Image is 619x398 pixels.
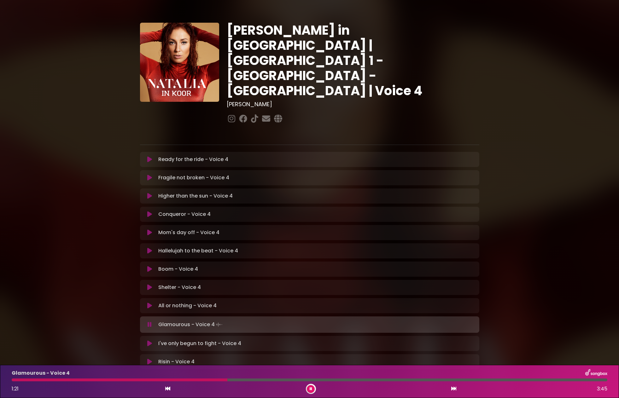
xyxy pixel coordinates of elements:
p: Glamourous - Voice 4 [158,320,224,329]
img: waveform4.gif [215,320,224,329]
span: 1:21 [12,385,19,392]
p: Glamourous - Voice 4 [12,369,70,377]
span: 3:45 [597,385,607,393]
p: Ready for the ride - Voice 4 [158,156,228,163]
img: songbox-logo-white.png [585,369,607,377]
img: YTVS25JmS9CLUqXqkEhs [140,23,219,102]
p: Conqueror - Voice 4 [158,211,211,218]
p: Hallelujah to the beat - Voice 4 [158,247,238,255]
p: Shelter - Voice 4 [158,284,201,291]
h3: [PERSON_NAME] [227,101,479,108]
h1: [PERSON_NAME] in [GEOGRAPHIC_DATA] | [GEOGRAPHIC_DATA] 1 - [GEOGRAPHIC_DATA] - [GEOGRAPHIC_DATA] ... [227,23,479,98]
p: Risin - Voice 4 [158,358,195,366]
p: Fragile not broken - Voice 4 [158,174,229,182]
p: I've only begun to fight - Voice 4 [158,340,241,347]
p: Mom's day off - Voice 4 [158,229,219,236]
p: Boom - Voice 4 [158,265,198,273]
p: Higher than the sun - Voice 4 [158,192,233,200]
p: All or nothing - Voice 4 [158,302,217,309]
